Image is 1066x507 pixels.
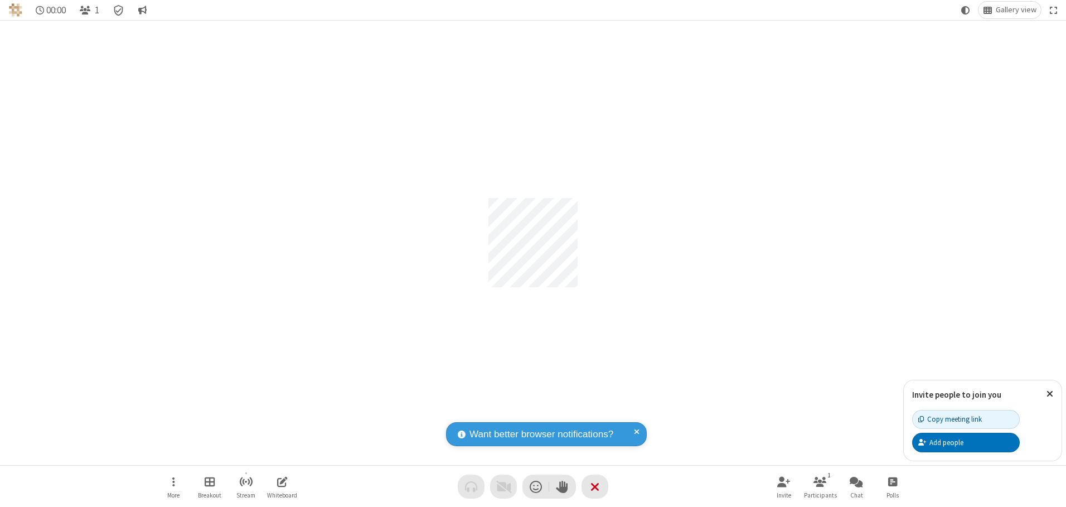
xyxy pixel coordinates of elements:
[157,471,190,503] button: Open menu
[825,470,834,480] div: 1
[840,471,873,503] button: Open chat
[1045,2,1062,18] button: Fullscreen
[918,414,982,424] div: Copy meeting link
[167,492,180,499] span: More
[265,471,299,503] button: Open shared whiteboard
[9,3,22,17] img: QA Selenium DO NOT DELETE OR CHANGE
[193,471,226,503] button: Manage Breakout Rooms
[996,6,1036,15] span: Gallery view
[198,492,221,499] span: Breakout
[267,492,297,499] span: Whiteboard
[886,492,899,499] span: Polls
[522,475,549,499] button: Send a reaction
[46,5,66,16] span: 00:00
[549,475,576,499] button: Raise hand
[582,475,608,499] button: End or leave meeting
[108,2,129,18] div: Meeting details Encryption enabled
[133,2,151,18] button: Conversation
[876,471,909,503] button: Open poll
[777,492,791,499] span: Invite
[767,471,801,503] button: Invite participants (Alt+I)
[912,410,1020,429] button: Copy meeting link
[912,433,1020,452] button: Add people
[978,2,1041,18] button: Change layout
[236,492,255,499] span: Stream
[490,475,517,499] button: Video
[95,5,99,16] span: 1
[803,471,837,503] button: Open participant list
[458,475,484,499] button: Audio problem - check your Internet connection or call by phone
[912,389,1001,400] label: Invite people to join you
[75,2,104,18] button: Open participant list
[1038,380,1062,408] button: Close popover
[804,492,837,499] span: Participants
[957,2,975,18] button: Using system theme
[31,2,71,18] div: Timer
[469,427,613,442] span: Want better browser notifications?
[229,471,263,503] button: Start streaming
[850,492,863,499] span: Chat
